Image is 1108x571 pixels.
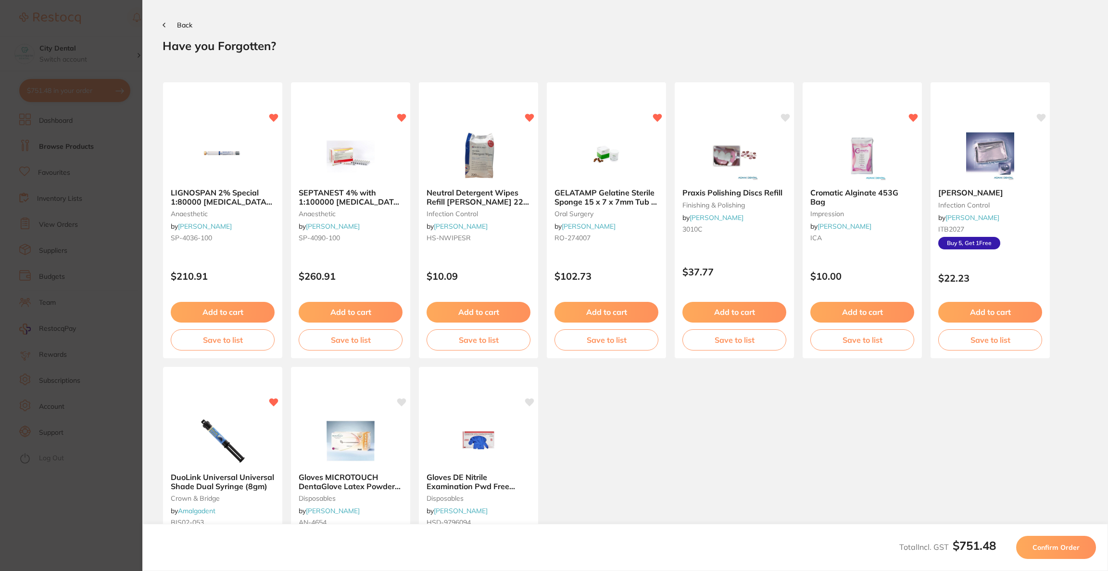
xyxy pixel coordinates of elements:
[427,188,530,206] b: Neutral Detergent Wipes Refill HENRY SCHEIN 220 pack
[938,302,1042,322] button: Add to cart
[554,302,658,322] button: Add to cart
[810,329,914,350] button: Save to list
[682,201,786,209] small: finishing & polishing
[306,506,360,515] a: [PERSON_NAME]
[427,210,530,218] small: infection control
[427,473,530,491] b: Gloves DE Nitrile Examination Pwd Free Small Box 200
[299,329,403,350] button: Save to list
[427,222,488,231] span: by
[682,225,786,233] small: 3010C
[810,222,871,231] span: by
[171,302,275,322] button: Add to cart
[306,222,360,231] a: [PERSON_NAME]
[554,210,658,218] small: oral surgery
[810,271,914,282] p: $10.00
[178,222,232,231] a: [PERSON_NAME]
[299,234,403,242] small: SP-4090-100
[1016,536,1096,559] button: Confirm Order
[177,21,192,29] span: Back
[427,329,530,350] button: Save to list
[171,329,275,350] button: Save to list
[171,519,275,526] small: BIS02-053
[554,188,658,206] b: GELATAMP Gelatine Sterile Sponge 15 x 7 x 7mm Tub of 50
[299,494,403,502] small: disposables
[938,237,1000,249] span: Buy 5, Get 1 Free
[938,225,1042,233] small: ITB2027
[554,329,658,350] button: Save to list
[447,132,510,181] img: Neutral Detergent Wipes Refill HENRY SCHEIN 220 pack
[163,21,192,29] button: Back
[938,201,1042,209] small: infection control
[575,132,638,181] img: GELATAMP Gelatine Sterile Sponge 15 x 7 x 7mm Tub of 50
[427,519,530,526] small: HSD-9796094
[447,417,510,465] img: Gloves DE Nitrile Examination Pwd Free Small Box 200
[434,506,488,515] a: [PERSON_NAME]
[178,506,215,515] a: Amalgadent
[682,302,786,322] button: Add to cart
[938,188,1042,197] b: Tray Barrier
[810,188,914,206] b: Cromatic Alginate 453G Bag
[554,222,616,231] span: by
[299,519,403,526] small: AN-4654
[810,234,914,242] small: ICA
[938,273,1042,284] p: $22.23
[831,132,894,181] img: Cromatic Alginate 453G Bag
[818,222,871,231] a: [PERSON_NAME]
[299,188,403,206] b: SEPTANEST 4% with 1:100000 adrenalin 2.2ml 2xBox 50 GOLD
[299,506,360,515] span: by
[299,271,403,282] p: $260.91
[427,506,488,515] span: by
[1032,543,1080,552] span: Confirm Order
[191,132,254,181] img: LIGNOSPAN 2% Special 1:80000 adrenalin 2.2ml 2xBox 50 Blue
[945,213,999,222] a: [PERSON_NAME]
[319,132,382,181] img: SEPTANEST 4% with 1:100000 adrenalin 2.2ml 2xBox 50 GOLD
[554,234,658,242] small: RO-274007
[171,210,275,218] small: anaesthetic
[554,271,658,282] p: $102.73
[191,417,254,465] img: DuoLink Universal Universal Shade Dual Syringe (8gm)
[427,271,530,282] p: $10.09
[171,188,275,206] b: LIGNOSPAN 2% Special 1:80000 adrenalin 2.2ml 2xBox 50 Blue
[427,494,530,502] small: disposables
[953,538,996,553] b: $751.48
[427,234,530,242] small: HS-NWIPESR
[434,222,488,231] a: [PERSON_NAME]
[319,417,382,465] img: Gloves MICROTOUCH DentaGlove Latex Powder Free Small x 100
[299,302,403,322] button: Add to cart
[682,188,786,197] b: Praxis Polishing Discs Refill
[938,329,1042,350] button: Save to list
[938,213,999,222] span: by
[299,210,403,218] small: anaesthetic
[171,506,215,515] span: by
[163,39,1088,53] h2: Have you Forgotten?
[899,542,996,552] span: Total Incl. GST
[682,213,743,222] span: by
[171,222,232,231] span: by
[171,234,275,242] small: SP-4036-100
[427,302,530,322] button: Add to cart
[299,222,360,231] span: by
[959,132,1021,181] img: Tray Barrier
[690,213,743,222] a: [PERSON_NAME]
[810,210,914,218] small: impression
[682,329,786,350] button: Save to list
[171,271,275,282] p: $210.91
[171,494,275,502] small: crown & bridge
[682,266,786,277] p: $37.77
[299,473,403,491] b: Gloves MICROTOUCH DentaGlove Latex Powder Free Small x 100
[810,302,914,322] button: Add to cart
[703,132,766,181] img: Praxis Polishing Discs Refill
[171,473,275,491] b: DuoLink Universal Universal Shade Dual Syringe (8gm)
[562,222,616,231] a: [PERSON_NAME]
